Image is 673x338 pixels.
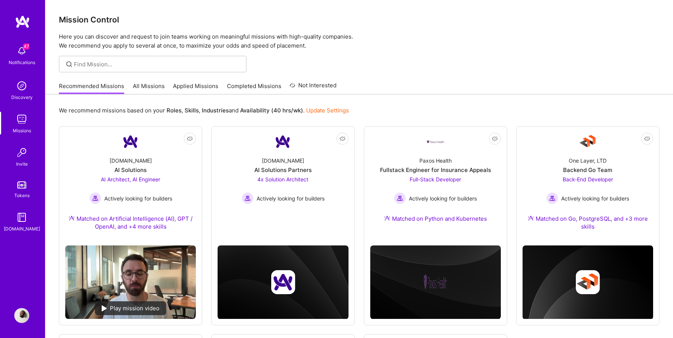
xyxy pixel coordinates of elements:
img: discovery [14,78,29,93]
img: Company logo [424,270,448,294]
b: Industries [202,107,229,114]
div: Tokens [14,191,30,199]
a: Completed Missions [227,82,281,94]
div: Matched on Artificial Intelligence (AI), GPT / OpenAI, and +4 more skills [65,215,196,230]
img: cover [370,245,501,319]
img: bell [14,43,29,58]
img: logo [15,15,30,28]
a: Company LogoPaxos HealthFullstack Engineer for Insurance AppealsFull-Stack Developer Actively loo... [370,133,501,232]
p: We recommend missions based on your , , and . [59,106,349,114]
a: Applied Missions [173,82,218,94]
img: Ateam Purple Icon [528,215,534,221]
a: User Avatar [12,308,31,323]
span: 47 [23,43,29,49]
img: Company Logo [579,133,597,151]
span: Actively looking for builders [561,194,629,202]
img: teamwork [14,112,29,127]
span: Actively looking for builders [257,194,324,202]
i: icon EyeClosed [340,136,346,142]
span: 4x Solution Architect [257,176,308,182]
img: Company logo [271,270,295,294]
span: Actively looking for builders [104,194,172,202]
i: icon EyeClosed [492,136,498,142]
img: Company Logo [274,133,292,151]
div: AI Solutions Partners [254,166,312,174]
img: Company Logo [427,140,445,144]
i: icon EyeClosed [644,136,650,142]
b: Availability (40 hrs/wk) [240,107,303,114]
img: No Mission [65,245,196,319]
img: Actively looking for builders [89,192,101,204]
div: AI Solutions [114,166,147,174]
img: Company Logo [122,133,140,151]
div: Play mission video [95,301,166,315]
b: Roles [167,107,182,114]
i: icon EyeClosed [187,136,193,142]
img: cover [523,245,653,320]
span: Actively looking for builders [409,194,477,202]
div: Matched on Python and Kubernetes [384,215,487,223]
div: Paxos Health [419,157,452,165]
img: Actively looking for builders [242,192,254,204]
i: icon SearchGrey [65,60,74,69]
a: Not Interested [290,81,336,94]
img: tokens [17,181,26,188]
img: Ateam Purple Icon [384,215,390,221]
div: [DOMAIN_NAME] [4,225,40,233]
img: User Avatar [14,308,29,323]
h3: Mission Control [59,15,659,24]
div: Discovery [11,93,33,101]
div: Fullstack Engineer for Insurance Appeals [380,166,491,174]
div: Backend Go Team [563,166,612,174]
img: Actively looking for builders [394,192,406,204]
div: Invite [16,160,28,168]
img: Invite [14,145,29,160]
span: Full-Stack Developer [410,176,461,182]
span: Back-End Developer [563,176,613,182]
a: Update Settings [306,107,349,114]
div: Notifications [9,58,35,66]
a: Company Logo[DOMAIN_NAME]AI SolutionsAI Architect, AI Engineer Actively looking for buildersActiv... [65,133,196,239]
div: [DOMAIN_NAME] [262,157,304,165]
img: Actively looking for builders [546,192,558,204]
img: play [102,305,107,311]
div: One Layer, LTD [569,157,607,165]
img: cover [218,245,348,319]
p: Here you can discover and request to join teams working on meaningful missions with high-quality ... [59,32,659,50]
b: Skills [185,107,199,114]
a: Recommended Missions [59,82,124,94]
div: Matched on Go, PostgreSQL, and +3 more skills [523,215,653,230]
span: AI Architect, AI Engineer [101,176,160,182]
a: Company Logo[DOMAIN_NAME]AI Solutions Partners4x Solution Architect Actively looking for builders... [218,133,348,223]
input: Find Mission... [74,60,241,68]
a: All Missions [133,82,165,94]
img: Company logo [576,270,600,294]
div: Missions [13,127,31,135]
a: Company LogoOne Layer, LTDBackend Go TeamBack-End Developer Actively looking for buildersActively... [523,133,653,239]
img: guide book [14,210,29,225]
img: Ateam Purple Icon [69,215,75,221]
div: [DOMAIN_NAME] [110,157,152,165]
